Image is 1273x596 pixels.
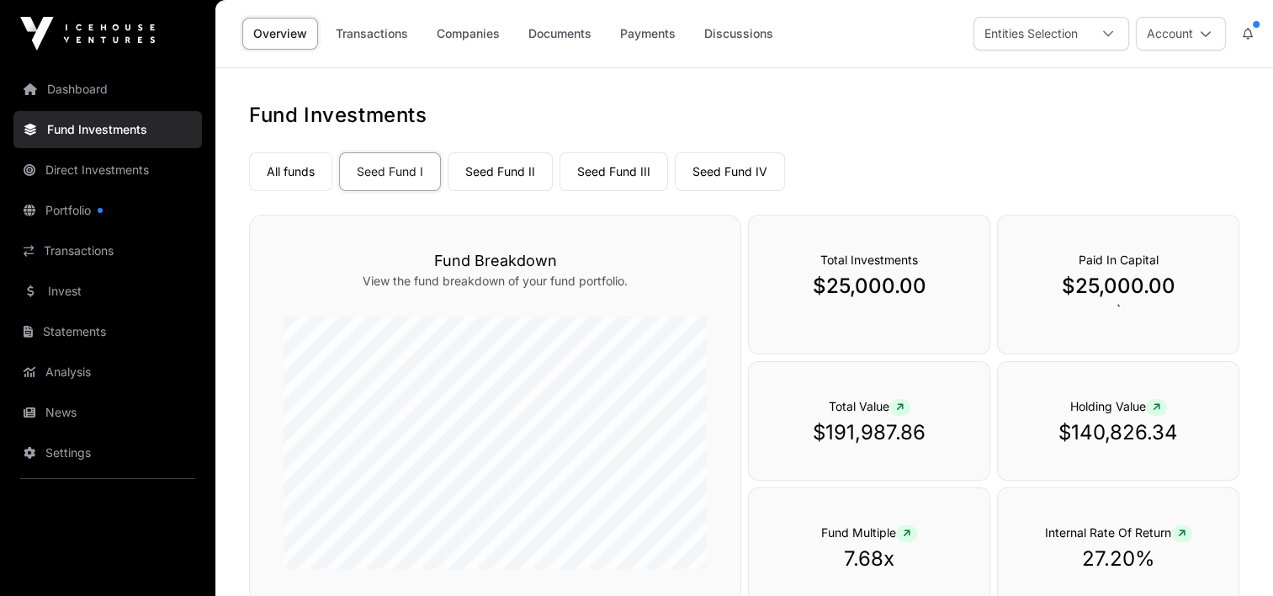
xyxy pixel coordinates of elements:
a: All funds [249,152,332,191]
a: Seed Fund I [339,152,441,191]
h3: Fund Breakdown [284,249,707,273]
h1: Fund Investments [249,102,1239,129]
img: Icehouse Ventures Logo [20,17,155,51]
p: 27.20% [1032,545,1205,572]
p: $140,826.34 [1032,419,1205,446]
p: View the fund breakdown of your fund portfolio. [284,273,707,290]
a: Discussions [693,18,784,50]
p: $25,000.00 [782,273,956,300]
iframe: Chat Widget [1189,515,1273,596]
span: Holding Value [1070,399,1167,413]
a: Overview [242,18,318,50]
span: Total Value [829,399,910,413]
a: Companies [426,18,511,50]
a: Fund Investments [13,111,202,148]
a: Seed Fund II [448,152,553,191]
a: Statements [13,313,202,350]
a: Seed Fund III [560,152,668,191]
button: Account [1136,17,1226,51]
a: Settings [13,434,202,471]
a: Payments [609,18,687,50]
p: $191,987.86 [782,419,956,446]
a: Transactions [325,18,419,50]
span: Internal Rate Of Return [1045,525,1192,540]
a: News [13,394,202,431]
a: Documents [517,18,602,50]
a: Seed Fund IV [675,152,785,191]
div: Entities Selection [974,18,1088,50]
span: Fund Multiple [821,525,917,540]
p: $25,000.00 [1032,273,1205,300]
div: ` [997,215,1239,354]
p: 7.68x [782,545,956,572]
a: Analysis [13,354,202,391]
a: Direct Investments [13,152,202,189]
span: Total Investments [820,253,918,267]
span: Paid In Capital [1079,253,1159,267]
a: Portfolio [13,192,202,229]
a: Transactions [13,232,202,269]
a: Invest [13,273,202,310]
a: Dashboard [13,71,202,108]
